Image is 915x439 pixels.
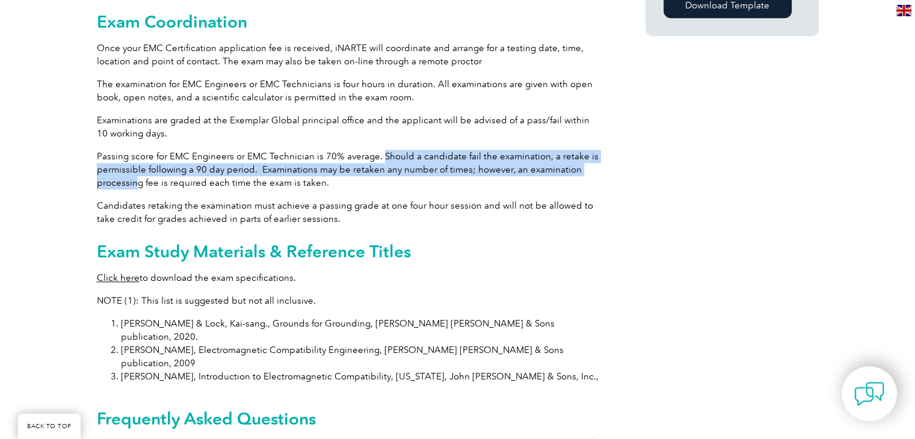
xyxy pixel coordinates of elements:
[97,78,602,104] p: The examination for EMC Engineers or EMC Technicians is four hours in duration. All examinations ...
[97,12,602,31] h2: Exam Coordination
[97,294,602,307] p: NOTE (1): This list is suggested but not all inclusive.
[97,242,602,261] h2: Exam Study Materials & Reference Titles
[97,272,140,283] a: Click here
[97,41,602,68] p: Once your EMC Certification application fee is received, iNARTE will coordinate and arrange for a...
[121,370,602,383] li: [PERSON_NAME], Introduction to Electromagnetic Compatibility, [US_STATE], John [PERSON_NAME] & So...
[121,343,602,370] li: [PERSON_NAME], Electromagnetic Compatibility Engineering, [PERSON_NAME] [PERSON_NAME] & Sons publ...
[97,271,602,284] p: to download the exam specifications.
[97,150,602,189] p: Passing score for EMC Engineers or EMC Technician is 70% average. Should a candidate fail the exa...
[97,409,602,428] h2: Frequently Asked Questions
[97,199,602,226] p: Candidates retaking the examination must achieve a passing grade at one four hour session and wil...
[18,414,81,439] a: BACK TO TOP
[121,317,602,343] li: [PERSON_NAME] & Lock, Kai-sang., Grounds for Grounding, [PERSON_NAME] [PERSON_NAME] & Sons public...
[854,379,884,409] img: contact-chat.png
[896,5,911,16] img: en
[97,114,602,140] p: Examinations are graded at the Exemplar Global principal office and the applicant will be advised...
